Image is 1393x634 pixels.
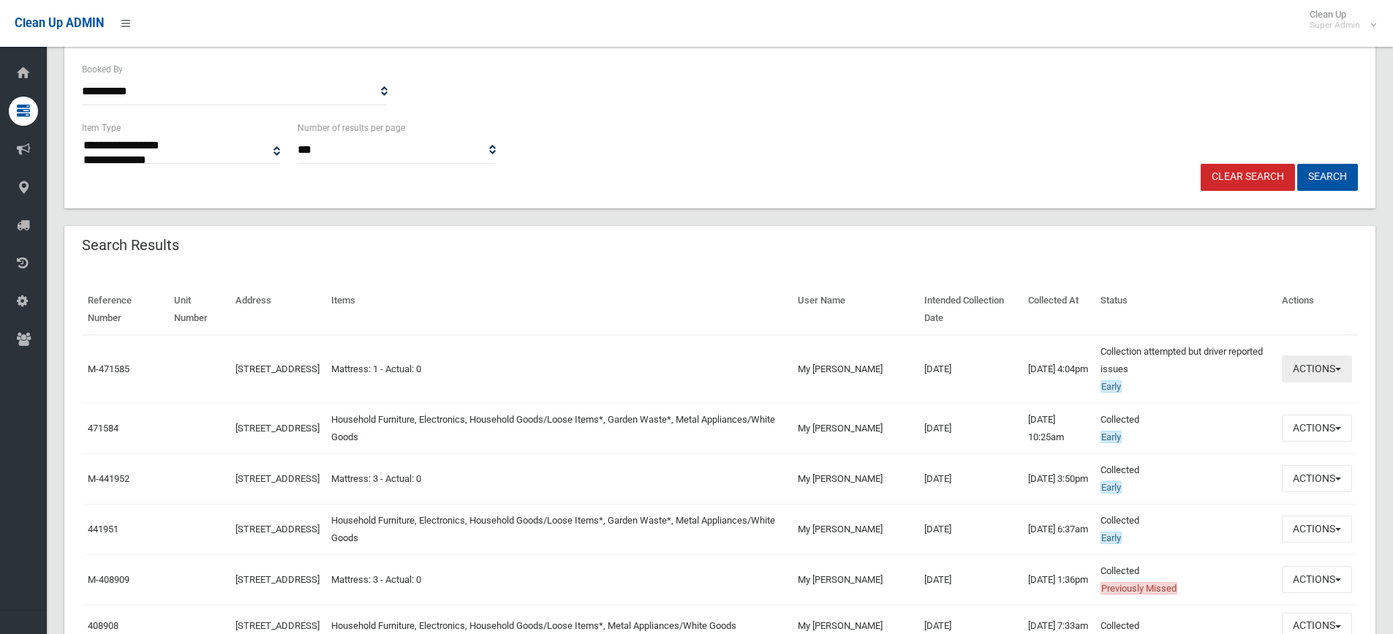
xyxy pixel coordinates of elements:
[88,473,129,484] a: M-441952
[1101,582,1177,595] span: Previously Missed
[792,504,918,554] td: My [PERSON_NAME]
[325,504,793,554] td: Household Furniture, Electronics, Household Goods/Loose Items*, Garden Waste*, Metal Appliances/W...
[168,284,230,335] th: Unit Number
[1095,403,1276,453] td: Collected
[88,524,118,535] a: 441951
[325,554,793,605] td: Mattress: 3 - Actual: 0
[235,363,320,374] a: [STREET_ADDRESS]
[82,120,121,136] label: Item Type
[235,574,320,585] a: [STREET_ADDRESS]
[1022,554,1095,605] td: [DATE] 1:36pm
[1101,481,1122,494] span: Early
[918,453,1022,504] td: [DATE]
[325,403,793,453] td: Household Furniture, Electronics, Household Goods/Loose Items*, Garden Waste*, Metal Appliances/W...
[1022,403,1095,453] td: [DATE] 10:25am
[792,335,918,404] td: My [PERSON_NAME]
[15,16,104,30] span: Clean Up ADMIN
[792,284,918,335] th: User Name
[235,620,320,631] a: [STREET_ADDRESS]
[1101,431,1122,443] span: Early
[1276,284,1358,335] th: Actions
[1282,566,1352,593] button: Actions
[1282,415,1352,442] button: Actions
[88,620,118,631] a: 408908
[918,284,1022,335] th: Intended Collection Date
[235,524,320,535] a: [STREET_ADDRESS]
[918,504,1022,554] td: [DATE]
[235,473,320,484] a: [STREET_ADDRESS]
[325,453,793,504] td: Mattress: 3 - Actual: 0
[792,554,918,605] td: My [PERSON_NAME]
[1095,284,1276,335] th: Status
[1297,164,1358,191] button: Search
[1101,380,1122,393] span: Early
[1022,335,1095,404] td: [DATE] 4:04pm
[1022,284,1095,335] th: Collected At
[1101,532,1122,544] span: Early
[1022,504,1095,554] td: [DATE] 6:37am
[325,335,793,404] td: Mattress: 1 - Actual: 0
[88,423,118,434] a: 471584
[1022,453,1095,504] td: [DATE] 3:50pm
[1310,20,1360,31] small: Super Admin
[325,284,793,335] th: Items
[792,453,918,504] td: My [PERSON_NAME]
[918,335,1022,404] td: [DATE]
[1095,453,1276,504] td: Collected
[918,403,1022,453] td: [DATE]
[1282,465,1352,492] button: Actions
[1282,516,1352,543] button: Actions
[88,574,129,585] a: M-408909
[1095,554,1276,605] td: Collected
[64,231,197,260] header: Search Results
[235,423,320,434] a: [STREET_ADDRESS]
[230,284,325,335] th: Address
[918,554,1022,605] td: [DATE]
[82,284,168,335] th: Reference Number
[82,61,123,78] label: Booked By
[1201,164,1295,191] a: Clear Search
[792,403,918,453] td: My [PERSON_NAME]
[298,120,405,136] label: Number of results per page
[88,363,129,374] a: M-471585
[1302,9,1375,31] span: Clean Up
[1282,355,1352,382] button: Actions
[1095,504,1276,554] td: Collected
[1095,335,1276,404] td: Collection attempted but driver reported issues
